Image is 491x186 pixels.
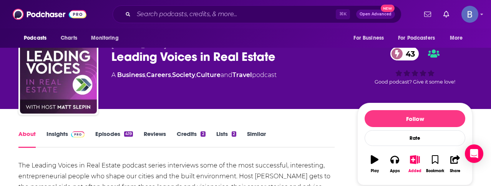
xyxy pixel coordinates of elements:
a: Lists2 [216,130,236,148]
img: User Profile [461,6,478,23]
span: For Podcasters [398,33,435,44]
a: Charts [56,31,82,45]
span: Good podcast? Give it some love! [375,79,455,85]
div: 419 [124,131,133,137]
button: Bookmark [425,150,445,178]
div: Search podcasts, credits, & more... [113,5,401,23]
div: Share [450,169,460,173]
a: Careers [146,71,171,79]
a: About [18,130,36,148]
a: Credits2 [177,130,205,148]
span: New [381,5,395,12]
button: Show profile menu [461,6,478,23]
span: Logged in as BTallent [461,6,478,23]
button: open menu [348,31,393,45]
div: Open Intercom Messenger [465,144,483,163]
a: Business [117,71,145,79]
img: Podchaser - Follow, Share and Rate Podcasts [13,7,86,22]
div: 2 [201,131,205,137]
div: Play [371,169,379,173]
button: Share [445,150,465,178]
span: Monitoring [91,33,118,44]
span: Charts [61,33,77,44]
a: Reviews [144,130,166,148]
button: Apps [385,150,405,178]
button: open menu [18,31,56,45]
button: Play [365,150,385,178]
button: Added [405,150,425,178]
span: ⌘ K [336,9,350,19]
a: Culture [196,71,221,79]
div: 43Good podcast? Give it some love! [357,42,473,90]
span: More [450,33,463,44]
button: open menu [86,31,128,45]
button: open menu [445,31,473,45]
span: , [171,71,172,79]
a: Show notifications dropdown [440,8,452,21]
button: open menu [393,31,446,45]
span: 43 [398,47,419,60]
img: Podchaser Pro [71,131,85,137]
span: and [221,71,232,79]
img: Leading Voices in Real Estate [20,37,97,114]
div: Rate [365,130,465,146]
div: A podcast [111,70,277,80]
span: , [145,71,146,79]
a: Society [172,71,195,79]
button: Open AdvancedNew [356,10,395,19]
div: Apps [390,169,400,173]
span: For Business [353,33,384,44]
a: 43 [390,47,419,60]
button: Follow [365,110,465,127]
div: Bookmark [426,169,444,173]
a: Show notifications dropdown [421,8,434,21]
span: Open Advanced [360,12,391,16]
a: Episodes419 [95,130,133,148]
span: Podcasts [24,33,46,44]
span: , [195,71,196,79]
a: Travel [232,71,252,79]
div: Added [408,169,421,173]
a: Similar [247,130,266,148]
div: 2 [232,131,236,137]
a: InsightsPodchaser Pro [46,130,85,148]
input: Search podcasts, credits, & more... [134,8,336,20]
